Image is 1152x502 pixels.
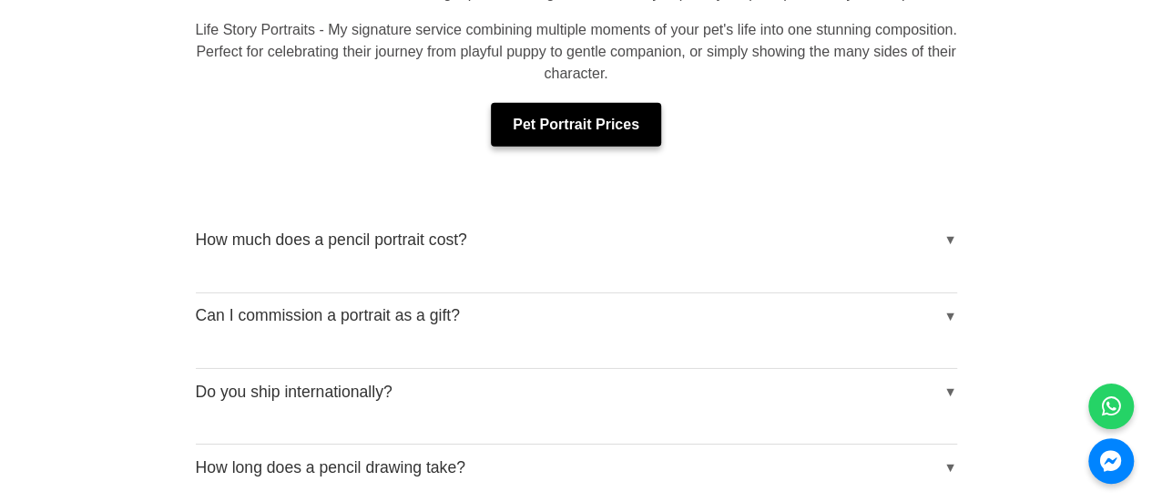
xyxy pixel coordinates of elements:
[1088,438,1134,484] a: Messenger
[185,19,968,85] p: Life Story Portraits - My signature service combining multiple moments of your pet's life into on...
[196,369,957,415] button: Do you ship internationally?
[196,217,957,262] button: How much does a pencil portrait cost?
[1088,384,1134,429] a: WhatsApp
[491,103,661,147] a: Pet Portrait Prices
[196,445,957,490] button: How long does a pencil drawing take?
[196,293,957,339] button: Can I commission a portrait as a gift?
